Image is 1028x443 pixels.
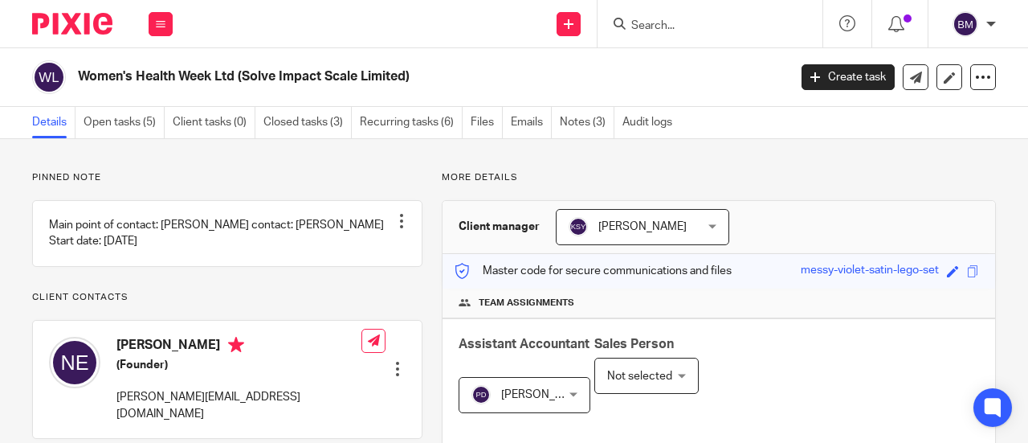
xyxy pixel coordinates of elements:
a: Recurring tasks (6) [360,107,463,138]
img: svg%3E [471,385,491,404]
h2: Women's Health Week Ltd (Solve Impact Scale Limited) [78,68,638,85]
a: Open tasks (5) [84,107,165,138]
input: Search [630,19,774,34]
span: Team assignments [479,297,574,310]
i: Primary [228,337,244,353]
p: Pinned note [32,171,422,184]
img: svg%3E [32,60,66,94]
a: Closed tasks (3) [263,107,352,138]
img: svg%3E [953,11,978,37]
p: More details [442,171,996,184]
p: Master code for secure communications and files [455,263,732,279]
a: Audit logs [622,107,680,138]
a: Create task [802,64,895,90]
a: Notes (3) [560,107,614,138]
span: Sales Person [594,338,674,351]
img: svg%3E [569,217,588,236]
a: Files [471,107,503,138]
a: Details [32,107,75,138]
span: Not selected [607,371,672,382]
a: Client tasks (0) [173,107,255,138]
span: Assistant Accountant [459,338,589,351]
div: messy-violet-satin-lego-set [801,262,939,281]
p: Client contacts [32,291,422,304]
img: Pixie [32,13,112,35]
h5: (Founder) [116,357,361,373]
img: svg%3E [49,337,100,388]
h4: [PERSON_NAME] [116,337,361,357]
p: [PERSON_NAME][EMAIL_ADDRESS][DOMAIN_NAME] [116,389,361,422]
span: [PERSON_NAME] [501,389,589,400]
span: [PERSON_NAME] [598,221,687,232]
h3: Client manager [459,219,540,235]
a: Emails [511,107,552,138]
